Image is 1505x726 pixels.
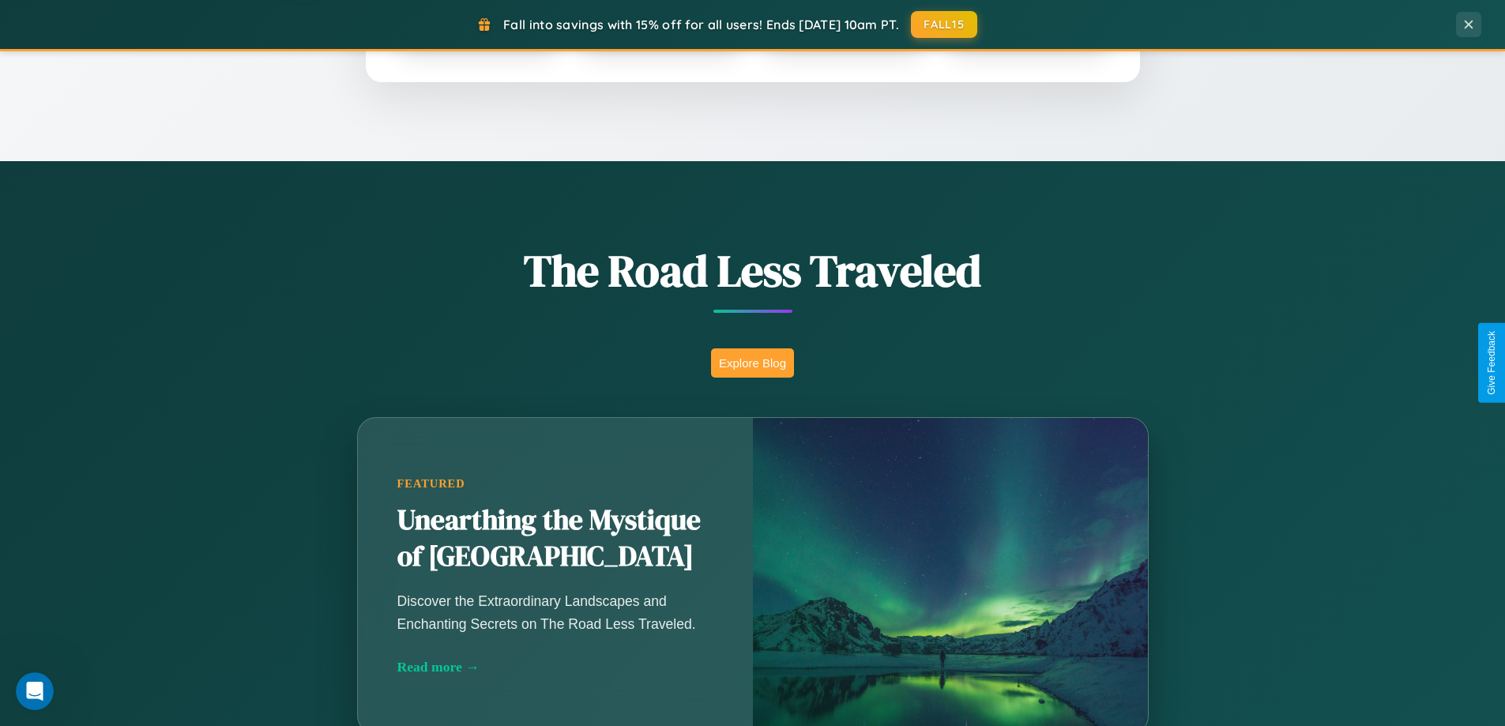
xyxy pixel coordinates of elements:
iframe: Intercom live chat [16,672,54,710]
p: Discover the Extraordinary Landscapes and Enchanting Secrets on The Road Less Traveled. [397,590,713,634]
button: FALL15 [911,11,977,38]
button: Explore Blog [711,348,794,378]
span: Fall into savings with 15% off for all users! Ends [DATE] 10am PT. [503,17,899,32]
div: Read more → [397,659,713,675]
div: Give Feedback [1486,331,1497,395]
h1: The Road Less Traveled [279,240,1227,301]
h2: Unearthing the Mystique of [GEOGRAPHIC_DATA] [397,502,713,575]
div: Featured [397,477,713,491]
